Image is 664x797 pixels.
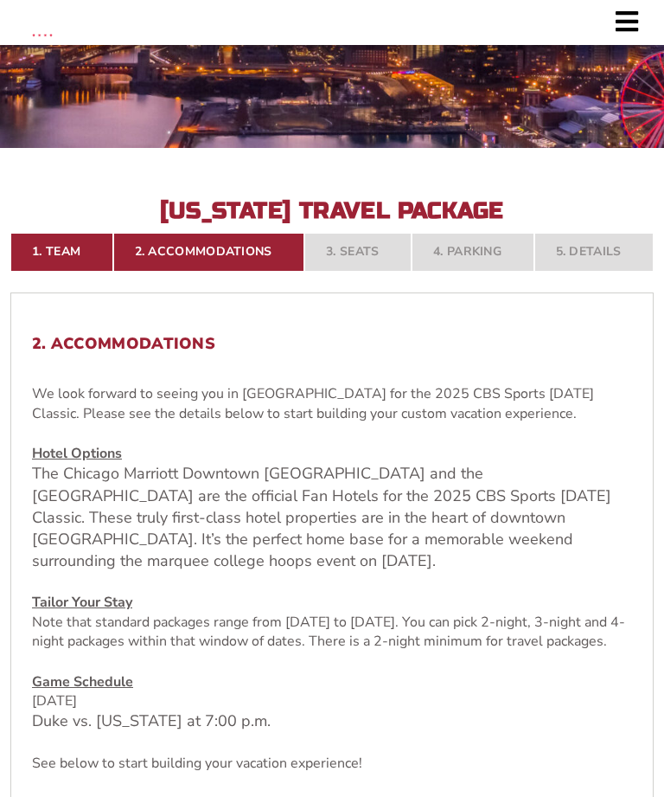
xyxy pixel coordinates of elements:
p: Note that standard packages range from [DATE] to [DATE]. You can pick 2-night, 3-night and 4-nigh... [32,593,632,651]
span: The Chicago Marriott Downtown [GEOGRAPHIC_DATA] and the [GEOGRAPHIC_DATA] are the official Fan Ho... [32,463,611,571]
h2: [US_STATE] Travel Package [142,200,522,222]
a: 1. Team [10,233,113,271]
img: CBS Sports Thanksgiving Classic [17,9,67,59]
p: We look forward to seeing you in [GEOGRAPHIC_DATA] for the 2025 CBS Sports [DATE] Classic. Please... [32,384,632,423]
u: Hotel Options [32,444,122,463]
u: Tailor Your Stay [32,593,132,612]
h2: 2. Accommodations [32,335,632,354]
u: Game Schedule [32,672,133,691]
p: See below to start building your vacation experience! [32,754,632,773]
p: [DATE] [32,672,632,733]
span: Duke vs. [US_STATE] at 7:00 p.m. [32,710,271,731]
